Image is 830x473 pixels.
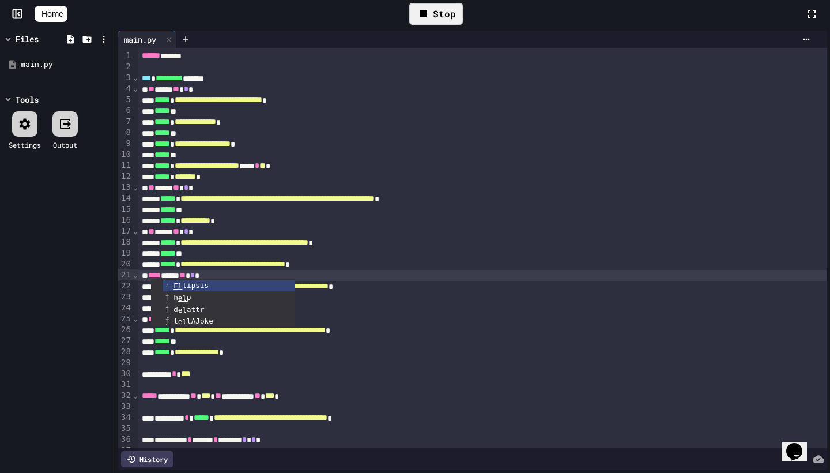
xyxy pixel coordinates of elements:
[173,293,191,302] span: h p
[133,182,138,192] span: Fold line
[173,281,209,290] span: lipsis
[178,317,187,326] span: el
[133,270,138,279] span: Fold line
[16,93,39,106] div: Tools
[118,434,133,445] div: 36
[118,50,133,61] div: 1
[173,305,204,314] span: d attr
[118,215,133,226] div: 16
[173,281,182,290] span: El
[118,302,133,313] div: 24
[782,427,818,461] iframe: chat widget
[9,140,41,150] div: Settings
[118,72,133,83] div: 3
[121,451,173,467] div: History
[118,149,133,160] div: 10
[118,258,133,269] div: 20
[151,279,295,326] ul: Completions
[118,171,133,182] div: 12
[133,73,138,82] span: Fold line
[118,204,133,215] div: 15
[178,294,187,302] span: el
[16,33,39,45] div: Files
[118,390,133,401] div: 32
[118,368,133,379] div: 30
[173,317,213,325] span: t lAJoke
[118,313,133,324] div: 25
[118,412,133,423] div: 34
[118,247,133,258] div: 19
[35,6,67,22] a: Home
[118,445,133,456] div: 37
[133,84,138,93] span: Fold line
[133,391,138,400] span: Fold line
[409,3,463,25] div: Stop
[118,324,133,335] div: 26
[178,305,187,314] span: el
[118,401,133,412] div: 33
[118,423,133,434] div: 35
[133,226,138,235] span: Fold line
[118,127,133,138] div: 8
[118,335,133,346] div: 27
[133,445,138,455] span: Fold line
[118,31,176,48] div: main.py
[118,94,133,105] div: 5
[118,83,133,94] div: 4
[118,105,133,116] div: 6
[118,33,162,46] div: main.py
[53,140,77,150] div: Output
[118,379,133,390] div: 31
[118,193,133,204] div: 14
[118,116,133,127] div: 7
[118,138,133,149] div: 9
[118,182,133,193] div: 13
[118,280,133,291] div: 22
[118,226,133,236] div: 17
[118,357,133,368] div: 29
[118,291,133,302] div: 23
[118,346,133,357] div: 28
[118,61,133,72] div: 2
[41,8,63,20] span: Home
[133,314,138,323] span: Fold line
[118,236,133,247] div: 18
[21,59,111,70] div: main.py
[118,269,133,280] div: 21
[118,160,133,171] div: 11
